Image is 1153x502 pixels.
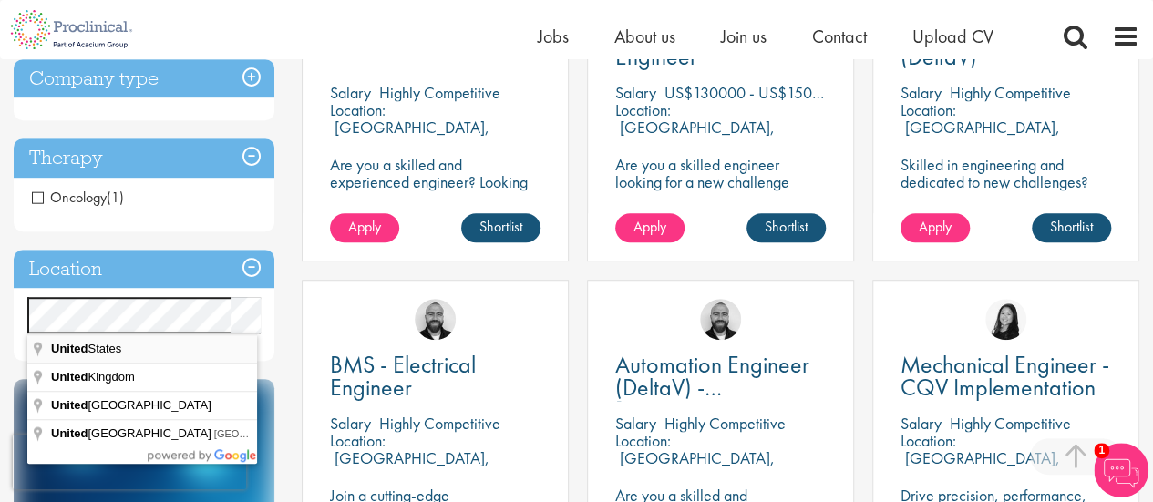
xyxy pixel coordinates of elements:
[51,426,214,440] span: [GEOGRAPHIC_DATA]
[330,413,371,434] span: Salary
[746,213,826,242] a: Shortlist
[615,117,775,155] p: [GEOGRAPHIC_DATA], [GEOGRAPHIC_DATA]
[950,82,1071,103] p: Highly Competitive
[919,217,952,236] span: Apply
[330,349,476,403] span: BMS - Electrical Engineer
[615,413,656,434] span: Salary
[51,426,88,440] span: United
[912,25,993,48] a: Upload CV
[901,430,956,451] span: Location:
[214,428,648,439] span: [GEOGRAPHIC_DATA], [GEOGRAPHIC_DATA], [GEOGRAPHIC_DATA], [GEOGRAPHIC_DATA]
[901,99,956,120] span: Location:
[664,413,786,434] p: Highly Competitive
[330,213,399,242] a: Apply
[901,349,1109,403] span: Mechanical Engineer - CQV Implementation
[615,156,826,225] p: Are you a skilled engineer looking for a new challenge where you can shape the future of healthca...
[51,398,88,412] span: United
[615,430,671,451] span: Location:
[614,25,675,48] a: About us
[14,59,274,98] h3: Company type
[615,82,656,103] span: Salary
[950,413,1071,434] p: Highly Competitive
[538,25,569,48] a: Jobs
[51,342,124,355] span: States
[812,25,867,48] a: Contact
[51,342,88,355] span: United
[14,138,274,178] h3: Therapy
[330,447,489,486] p: [GEOGRAPHIC_DATA], [GEOGRAPHIC_DATA]
[633,217,666,236] span: Apply
[901,117,1060,155] p: [GEOGRAPHIC_DATA], [GEOGRAPHIC_DATA]
[348,217,381,236] span: Apply
[330,82,371,103] span: Salary
[415,299,456,340] img: Jordan Kiely
[330,353,540,399] a: BMS - Electrical Engineer
[330,430,386,451] span: Location:
[51,398,214,412] span: [GEOGRAPHIC_DATA]
[330,117,489,155] p: [GEOGRAPHIC_DATA], [GEOGRAPHIC_DATA]
[901,353,1111,399] a: Mechanical Engineer - CQV Implementation
[901,156,1111,242] p: Skilled in engineering and dedicated to new challenges? Our client is on the search for a DeltaV ...
[664,82,909,103] p: US$130000 - US$150000 per annum
[700,299,741,340] img: Jordan Kiely
[51,370,88,384] span: United
[1032,213,1111,242] a: Shortlist
[379,82,500,103] p: Highly Competitive
[330,156,540,242] p: Are you a skilled and experienced engineer? Looking for your next opportunity to assist with impa...
[901,413,942,434] span: Salary
[1094,443,1109,458] span: 1
[461,213,540,242] a: Shortlist
[32,188,107,207] span: Oncology
[615,353,826,399] a: Automation Engineer (DeltaV) - [GEOGRAPHIC_DATA]
[615,349,835,425] span: Automation Engineer (DeltaV) - [GEOGRAPHIC_DATA]
[901,23,1111,68] a: Automation Engineer (DeltaV)
[107,188,124,207] span: (1)
[14,250,274,289] h3: Location
[1094,443,1148,497] img: Chatbot
[901,82,942,103] span: Salary
[379,413,500,434] p: Highly Competitive
[721,25,767,48] a: Join us
[330,99,386,120] span: Location:
[615,447,775,486] p: [GEOGRAPHIC_DATA], [GEOGRAPHIC_DATA]
[13,435,246,489] iframe: reCAPTCHA
[901,447,1060,486] p: [GEOGRAPHIC_DATA], [GEOGRAPHIC_DATA]
[32,188,124,207] span: Oncology
[615,23,826,68] a: GUI Software Engineer
[901,213,970,242] a: Apply
[615,99,671,120] span: Location:
[985,299,1026,340] img: Numhom Sudsok
[615,213,685,242] a: Apply
[51,370,138,384] span: Kingdom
